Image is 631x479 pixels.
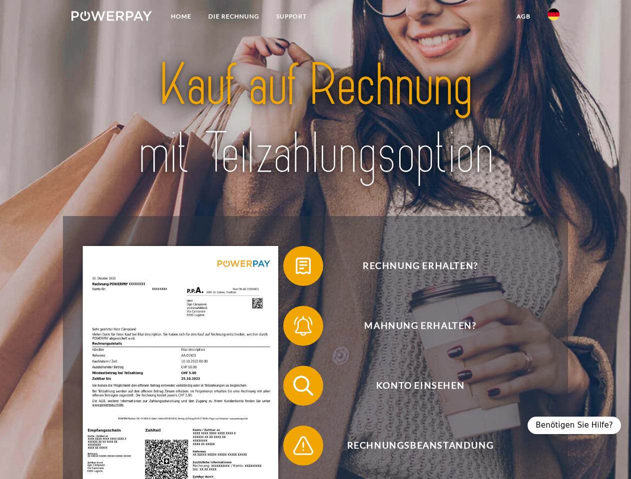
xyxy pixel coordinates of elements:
button: Konto einsehen [283,366,543,406]
a: DIE RECHNUNG [200,7,268,25]
span: Rechnung erhalten? [298,246,543,286]
button: Mahnung erhalten? [283,306,543,346]
div: Benötigen Sie Hilfe? [528,417,621,434]
img: qb_bell.svg [291,313,316,338]
a: agb [508,7,539,25]
a: SUPPORT [268,7,315,25]
img: de [548,8,560,20]
span: Konto einsehen [298,366,543,406]
img: qb_warning.svg [291,433,316,458]
img: qb_bill.svg [291,253,316,278]
a: Home [162,7,200,25]
img: qb_search.svg [291,373,316,398]
span: Rechnungsbeanstandung [298,426,543,466]
button: Rechnung erhalten? [283,246,543,286]
img: title-powerpay_de.svg [95,48,536,191]
img: logo-powerpay-white.svg [71,11,152,21]
span: Mahnung erhalten? [298,306,543,346]
button: Rechnungsbeanstandung [283,426,543,466]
